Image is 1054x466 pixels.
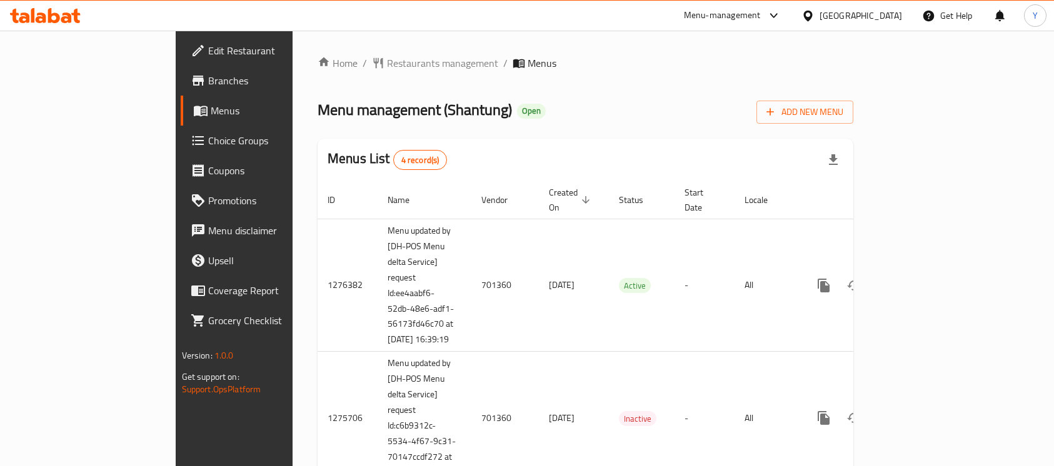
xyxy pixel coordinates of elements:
a: Coverage Report [181,275,352,305]
span: [DATE] [549,410,575,426]
button: Change Status [839,403,869,433]
button: more [809,270,839,300]
a: Menus [181,96,352,126]
span: Upsell [208,253,342,268]
span: Promotions [208,193,342,208]
a: Choice Groups [181,126,352,156]
span: Created On [549,185,594,215]
li: / [363,56,367,71]
a: Support.OpsPlatform [182,381,261,397]
h2: Menus List [328,149,447,170]
a: Coupons [181,156,352,186]
div: Active [619,278,651,293]
span: Menus [528,56,556,71]
span: Y [1033,9,1038,22]
span: 4 record(s) [394,154,447,166]
span: Name [388,192,426,207]
a: Restaurants management [372,56,498,71]
div: Total records count [393,150,448,170]
span: Menu management ( Shantung ) [318,96,512,124]
span: Locale [745,192,784,207]
span: Choice Groups [208,133,342,148]
a: Edit Restaurant [181,36,352,66]
nav: breadcrumb [318,56,853,71]
div: Export file [818,145,848,175]
th: Actions [799,181,939,219]
td: 701360 [471,219,539,352]
div: [GEOGRAPHIC_DATA] [820,9,902,22]
button: more [809,403,839,433]
button: Change Status [839,270,869,300]
a: Upsell [181,245,352,275]
span: Restaurants management [387,56,498,71]
span: Active [619,279,651,293]
a: Grocery Checklist [181,305,352,335]
span: Get support on: [182,369,239,385]
span: Open [517,106,546,116]
span: Coupons [208,163,342,178]
span: Menu disclaimer [208,223,342,238]
button: Add New Menu [756,101,853,124]
span: Vendor [481,192,524,207]
span: Edit Restaurant [208,43,342,58]
a: Promotions [181,186,352,216]
td: - [675,219,735,352]
td: All [735,219,799,352]
span: Branches [208,73,342,88]
a: Menu disclaimer [181,216,352,245]
td: Menu updated by [DH-POS Menu delta Service] request Id:ee4aabf6-52db-48e6-adf1-56173fd46c70 at [D... [378,219,471,352]
div: Inactive [619,411,656,426]
span: Menus [211,103,342,118]
div: Menu-management [684,8,761,23]
li: / [503,56,508,71]
span: Inactive [619,412,656,426]
span: Version: [182,347,213,364]
span: Status [619,192,660,207]
a: Branches [181,66,352,96]
span: Start Date [685,185,720,215]
span: Grocery Checklist [208,313,342,328]
span: [DATE] [549,277,575,293]
span: Add New Menu [766,104,843,120]
span: 1.0.0 [214,347,234,364]
span: ID [328,192,351,207]
div: Open [517,104,546,119]
span: Coverage Report [208,283,342,298]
